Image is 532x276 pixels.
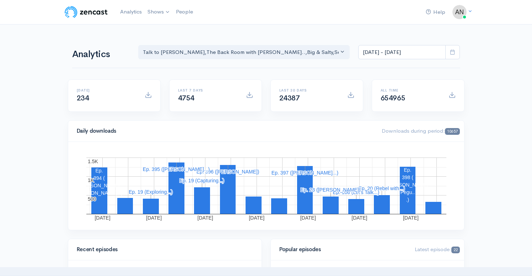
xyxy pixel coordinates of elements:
[279,247,407,253] h4: Popular episodes
[271,170,338,176] text: Ep. 397 ([PERSON_NAME]...)
[415,246,460,253] span: Latest episode:
[300,187,360,193] text: Ep. 23 ([PERSON_NAME])
[508,252,525,269] iframe: gist-messenger-bubble-iframe
[95,215,110,221] text: [DATE]
[300,215,316,221] text: [DATE]
[95,168,103,173] text: Ep.
[88,196,96,202] text: 500
[358,45,446,60] input: analytics date range selector
[381,88,440,92] h6: All time
[138,45,350,60] button: Talk to Allison, The Back Room with Andy O..., Big & Salty, Serial Tales - Joan Julie..., The Cam...
[88,177,94,183] text: 1K
[77,128,374,134] h4: Daily downloads
[333,189,379,195] text: Ep. 106 (Let's Talk...)
[146,215,162,221] text: [DATE]
[279,94,300,103] span: 24387
[452,5,467,19] img: ...
[88,159,98,164] text: 1.5K
[79,183,119,188] text: [PERSON_NAME]
[64,5,109,19] img: ZenCast Logo
[178,88,237,92] h6: Last 7 days
[129,189,173,195] text: Ep. 19 (Exploring...)
[77,247,249,253] h4: Recent episodes
[77,150,456,221] svg: A chart.
[387,182,428,188] text: [PERSON_NAME]
[423,5,448,20] a: Help
[358,186,405,191] text: Ep. 20 (Rebel with...)
[351,215,367,221] text: [DATE]
[279,88,339,92] h6: Last 30 days
[404,167,411,173] text: Ep.
[381,94,405,103] span: 654965
[143,166,209,172] text: Ep. 395 ([PERSON_NAME]...)
[178,94,194,103] span: 4754
[382,127,460,134] span: Downloads during period:
[143,48,339,56] div: Talk to [PERSON_NAME] , The Back Room with [PERSON_NAME].. , Big & Salty , Serial Tales - [PERSON...
[173,4,196,20] a: People
[403,215,418,221] text: [DATE]
[72,49,130,60] h1: Analytics
[76,190,122,196] text: [PERSON_NAME]...)
[406,197,409,203] text: .)
[196,169,259,175] text: Ep. 396 ([PERSON_NAME])
[145,4,173,20] a: Shows
[77,88,136,92] h6: [DATE]
[77,94,89,103] span: 234
[451,247,460,253] span: 22
[249,215,264,221] text: [DATE]
[445,128,460,135] span: 10657
[179,178,224,183] text: Ep. 19 (Capturing...)
[117,4,145,20] a: Analytics
[197,215,213,221] text: [DATE]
